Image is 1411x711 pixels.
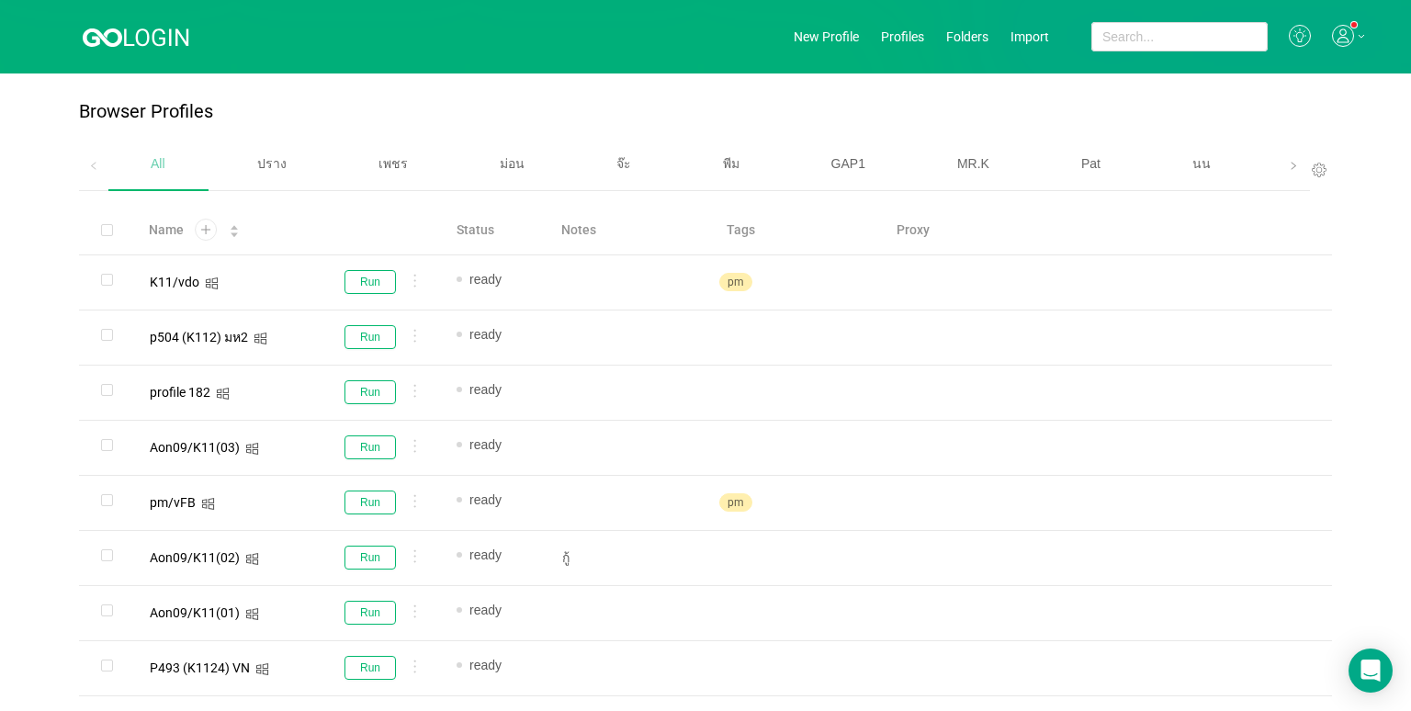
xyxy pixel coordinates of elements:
[727,220,755,240] span: Tags
[469,437,502,452] span: ready
[897,220,930,240] span: Proxy
[344,491,396,514] button: Run
[469,327,502,342] span: ready
[149,220,184,240] span: Name
[245,442,259,456] i: icon: windows
[229,222,240,235] div: Sort
[469,658,502,672] span: ready
[946,29,988,44] a: Folders
[344,325,396,349] button: Run
[150,660,250,675] span: P493 (K1124) VN
[89,162,98,171] i: icon: left
[469,547,502,562] span: ready
[205,276,219,290] i: icon: windows
[831,156,865,171] span: GAP1
[257,156,287,171] span: ปราง
[881,29,924,44] a: Profiles
[150,276,199,288] div: K11/vdo
[344,656,396,680] button: Run
[469,272,502,287] span: ready
[150,440,240,455] span: Aon09/K11(03)
[344,601,396,625] button: Run
[957,156,989,171] span: MR.K
[150,550,240,565] span: Aon09/K11(02)
[1289,162,1298,171] i: icon: right
[255,662,269,676] i: icon: windows
[469,382,502,397] span: ready
[245,607,259,621] i: icon: windows
[1351,22,1357,28] sup: 1
[378,156,408,171] span: เพชร
[723,156,739,171] span: พีม
[79,101,213,122] p: Browser Profiles
[344,435,396,459] button: Run
[245,552,259,566] i: icon: windows
[344,380,396,404] button: Run
[562,548,696,567] p: กู้
[1081,156,1101,171] span: Pat
[344,546,396,570] button: Run
[344,270,396,294] button: Run
[150,605,240,620] span: Aon09/K11(01)
[201,497,215,511] i: icon: windows
[230,230,240,235] i: icon: caret-down
[1349,649,1393,693] div: Open Intercom Messenger
[230,223,240,229] i: icon: caret-up
[469,603,502,617] span: ready
[150,386,210,399] div: profile 182
[561,220,596,240] span: Notes
[108,141,208,187] div: All
[150,496,196,509] div: pm/vFB
[794,29,859,44] a: New Profile
[1192,156,1211,171] span: นน
[457,220,494,240] span: Status
[150,330,248,344] span: p504 (K112) มห2
[254,332,267,345] i: icon: windows
[500,156,525,171] span: ม่อน
[616,156,631,171] span: จ๊ะ
[216,387,230,401] i: icon: windows
[1010,29,1049,44] a: Import
[469,492,502,507] span: ready
[1091,22,1268,51] input: Search...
